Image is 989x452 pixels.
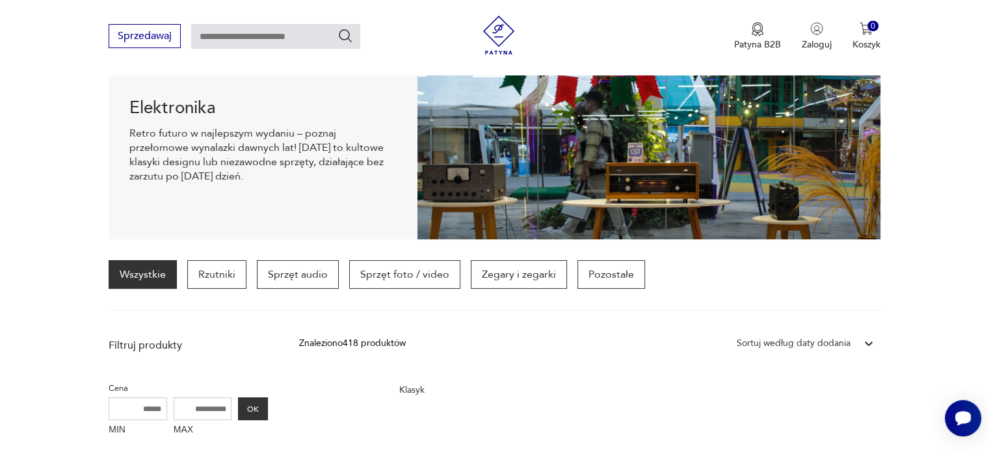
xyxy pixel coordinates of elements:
p: Koszyk [852,38,880,51]
label: MAX [174,420,232,441]
p: Retro futuro w najlepszym wydaniu – poznaj przełomowe wynalazki dawnych lat! [DATE] to kultowe kl... [129,126,397,183]
img: Ikona medalu [751,22,764,36]
button: Patyna B2B [734,22,781,51]
button: 0Koszyk [852,22,880,51]
a: Ikona medaluPatyna B2B [734,22,781,51]
div: Sortuj według daty dodania [737,336,851,351]
img: 1e2beb14c5b1184affd67b363515b410.jpg [417,44,880,239]
a: Rzutniki [187,260,246,289]
button: OK [238,397,268,420]
button: Sprzedawaj [109,24,181,48]
a: Zegary i zegarki [471,260,567,289]
a: Wszystkie [109,260,177,289]
a: Sprzęt foto / video [349,260,460,289]
p: Filtruj produkty [109,338,268,352]
p: Zaloguj [802,38,832,51]
div: Znaleziono 418 produktów [299,336,406,351]
button: Zaloguj [802,22,832,51]
p: Cena [109,381,268,395]
h1: Elektronika [129,100,397,116]
img: Patyna - sklep z meblami i dekoracjami vintage [479,16,518,55]
img: Ikonka użytkownika [810,22,823,35]
button: Szukaj [337,28,353,44]
a: Sprzedawaj [109,33,181,42]
p: Patyna B2B [734,38,781,51]
img: Ikona koszyka [860,22,873,35]
div: 0 [867,21,878,32]
iframe: Smartsupp widget button [945,400,981,436]
a: Sprzęt audio [257,260,339,289]
a: Pozostałe [577,260,645,289]
label: MIN [109,420,167,441]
